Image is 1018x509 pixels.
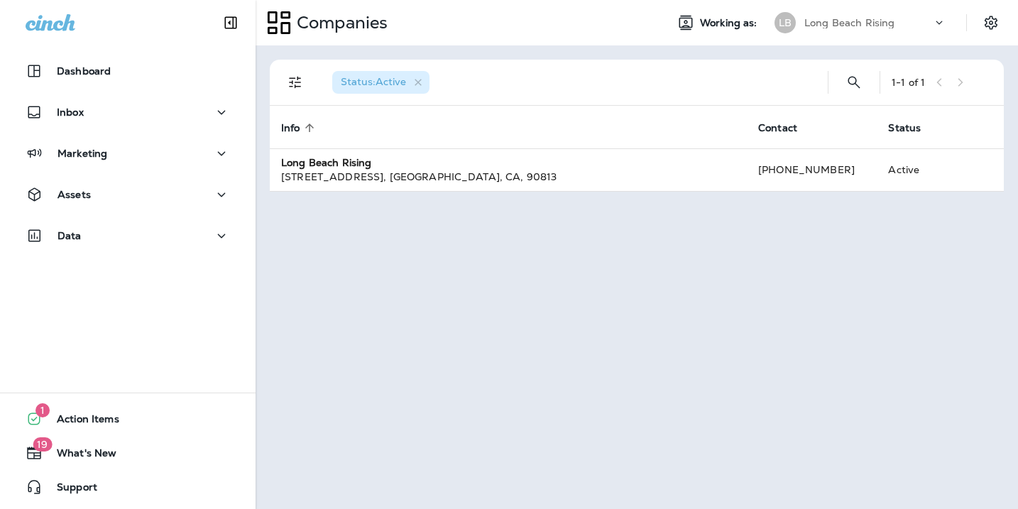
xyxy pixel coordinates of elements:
button: 1Action Items [14,405,241,433]
button: Inbox [14,98,241,126]
p: Data [58,230,82,241]
p: Assets [58,189,91,200]
button: Data [14,221,241,250]
span: Working as: [700,17,760,29]
div: Status:Active [332,71,429,94]
button: Search Companies [840,68,868,97]
button: Settings [978,10,1004,35]
span: Status : Active [341,75,406,88]
div: 1 - 1 of 1 [892,77,925,88]
p: Marketing [58,148,107,159]
button: Marketing [14,139,241,168]
p: Dashboard [57,65,111,77]
td: Active [877,148,956,191]
span: 1 [35,403,50,417]
p: Long Beach Rising [804,17,894,28]
span: Status [888,122,921,134]
p: Inbox [57,106,84,118]
span: Contact [758,121,816,134]
span: Info [281,121,319,134]
button: Filters [281,68,310,97]
div: LB [775,12,796,33]
td: [PHONE_NUMBER] [747,148,877,191]
div: [STREET_ADDRESS] , [GEOGRAPHIC_DATA] , CA , 90813 [281,170,735,184]
span: Status [888,121,939,134]
span: Support [43,481,97,498]
span: What's New [43,447,116,464]
button: Support [14,473,241,501]
span: 19 [33,437,52,451]
button: 19What's New [14,439,241,467]
p: Companies [291,12,388,33]
span: Contact [758,122,797,134]
span: Action Items [43,413,119,430]
button: Collapse Sidebar [211,9,251,37]
button: Assets [14,180,241,209]
button: Dashboard [14,57,241,85]
span: Info [281,122,300,134]
strong: Long Beach Rising [281,156,371,169]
